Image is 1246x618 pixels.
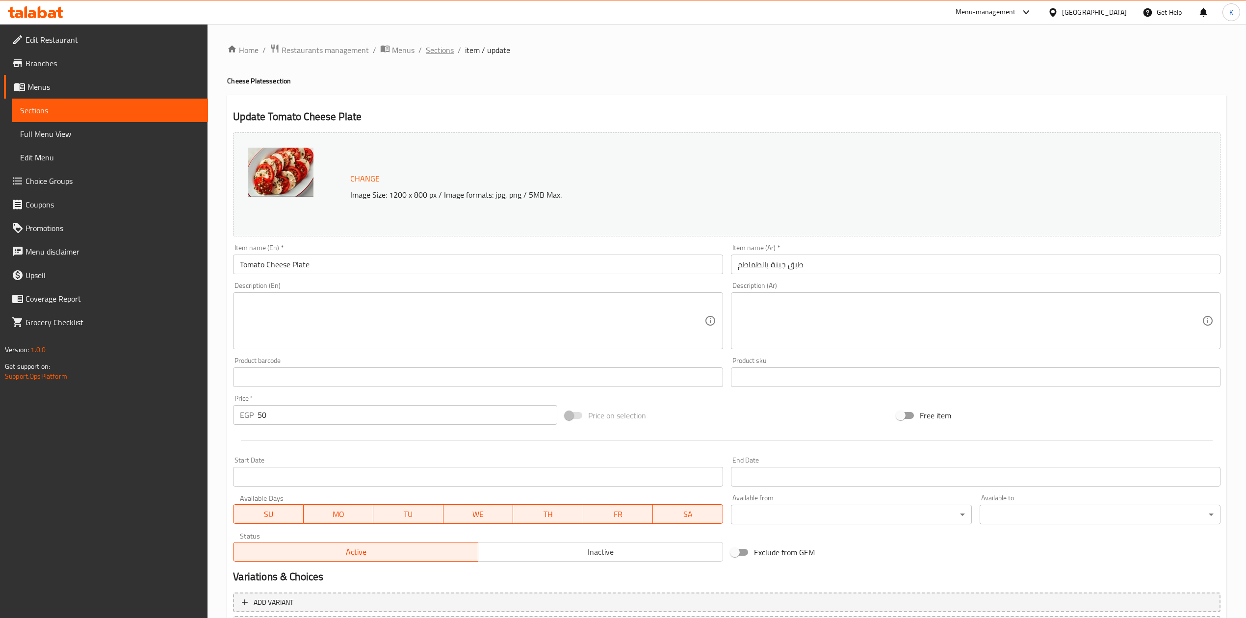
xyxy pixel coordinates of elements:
[233,255,723,274] input: Enter name En
[4,240,208,263] a: Menu disclaimer
[482,545,719,559] span: Inactive
[20,152,200,163] span: Edit Menu
[26,175,200,187] span: Choice Groups
[5,343,29,356] span: Version:
[20,104,200,116] span: Sections
[731,367,1220,387] input: Please enter product sku
[587,507,649,521] span: FR
[478,542,723,562] button: Inactive
[653,504,723,524] button: SA
[517,507,579,521] span: TH
[5,360,50,373] span: Get support on:
[12,99,208,122] a: Sections
[240,409,254,421] p: EGP
[26,222,200,234] span: Promotions
[227,76,1226,86] h4: Cheese Plates section
[26,269,200,281] span: Upsell
[26,34,200,46] span: Edit Restaurant
[447,507,510,521] span: WE
[237,507,299,521] span: SU
[227,44,1226,56] nav: breadcrumb
[373,504,443,524] button: TU
[980,505,1220,524] div: ​
[458,44,461,56] li: /
[258,405,557,425] input: Please enter price
[5,370,67,383] a: Support.OpsPlatform
[233,542,478,562] button: Active
[754,546,815,558] span: Exclude from GEM
[920,410,951,421] span: Free item
[233,367,723,387] input: Please enter product barcode
[12,122,208,146] a: Full Menu View
[26,293,200,305] span: Coverage Report
[233,569,1220,584] h2: Variations & Choices
[4,216,208,240] a: Promotions
[377,507,440,521] span: TU
[282,44,369,56] span: Restaurants management
[418,44,422,56] li: /
[233,504,303,524] button: SU
[26,246,200,257] span: Menu disclaimer
[373,44,376,56] li: /
[270,44,369,56] a: Restaurants management
[657,507,719,521] span: SA
[27,81,200,93] span: Menus
[956,6,1016,18] div: Menu-management
[308,507,370,521] span: MO
[4,169,208,193] a: Choice Groups
[465,44,510,56] span: item / update
[392,44,415,56] span: Menus
[583,504,653,524] button: FR
[4,193,208,216] a: Coupons
[26,316,200,328] span: Grocery Checklist
[1062,7,1127,18] div: [GEOGRAPHIC_DATA]
[4,51,208,75] a: Branches
[12,146,208,169] a: Edit Menu
[233,592,1220,613] button: Add variant
[513,504,583,524] button: TH
[731,505,972,524] div: ​
[4,75,208,99] a: Menus
[26,57,200,69] span: Branches
[588,410,646,421] span: Price on selection
[4,28,208,51] a: Edit Restaurant
[350,172,380,186] span: Change
[248,148,313,197] img: mmw_638887190596546183
[254,596,293,609] span: Add variant
[443,504,514,524] button: WE
[20,128,200,140] span: Full Menu View
[262,44,266,56] li: /
[237,545,474,559] span: Active
[4,287,208,310] a: Coverage Report
[346,189,1064,201] p: Image Size: 1200 x 800 px / Image formats: jpg, png / 5MB Max.
[4,310,208,334] a: Grocery Checklist
[731,255,1220,274] input: Enter name Ar
[426,44,454,56] a: Sections
[233,109,1220,124] h2: Update Tomato Cheese Plate
[1229,7,1233,18] span: K
[30,343,46,356] span: 1.0.0
[346,169,384,189] button: Change
[26,199,200,210] span: Coupons
[380,44,415,56] a: Menus
[227,44,259,56] a: Home
[304,504,374,524] button: MO
[4,263,208,287] a: Upsell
